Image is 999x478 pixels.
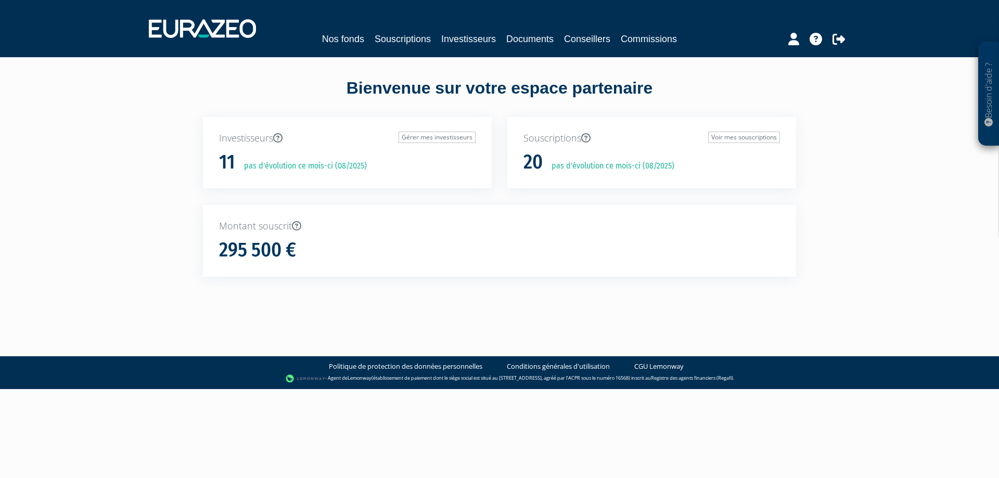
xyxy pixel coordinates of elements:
[983,47,995,141] p: Besoin d'aide ?
[219,132,476,145] p: Investisseurs
[544,160,674,172] p: pas d'évolution ce mois-ci (08/2025)
[523,132,780,145] p: Souscriptions
[621,32,677,46] a: Commissions
[219,219,780,233] p: Montant souscrit
[523,151,543,173] h1: 20
[219,239,296,261] h1: 295 500 €
[219,151,235,173] h1: 11
[329,361,482,371] a: Politique de protection des données personnelles
[708,132,780,143] a: Voir mes souscriptions
[651,374,733,381] a: Registre des agents financiers (Regafi)
[348,374,372,381] a: Lemonway
[507,361,610,371] a: Conditions générales d'utilisation
[399,132,476,143] a: Gérer mes investisseurs
[564,32,610,46] a: Conseillers
[237,160,367,172] p: pas d'évolution ce mois-ci (08/2025)
[506,32,554,46] a: Documents
[286,373,326,384] img: logo-lemonway.png
[441,32,496,46] a: Investisseurs
[634,361,684,371] a: CGU Lemonway
[10,373,989,384] div: - Agent de (établissement de paiement dont le siège social est situé au [STREET_ADDRESS], agréé p...
[195,76,804,117] div: Bienvenue sur votre espace partenaire
[149,19,256,38] img: 1732889491-logotype_eurazeo_blanc_rvb.png
[375,32,431,46] a: Souscriptions
[322,32,364,46] a: Nos fonds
